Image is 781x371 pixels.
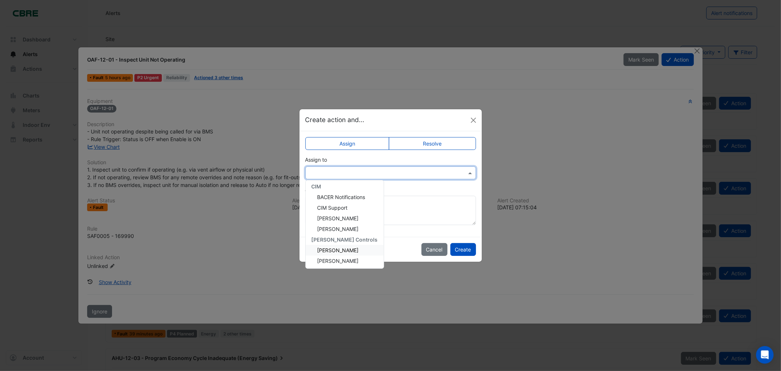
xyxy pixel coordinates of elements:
span: [PERSON_NAME] [317,258,359,264]
button: Cancel [421,243,447,256]
label: Assign to [305,156,327,164]
label: Assign [305,137,390,150]
span: [PERSON_NAME] Controls [312,236,378,243]
span: [PERSON_NAME] [317,215,359,221]
button: Close [468,115,479,126]
button: Create [450,243,476,256]
label: Resolve [389,137,476,150]
div: Options List [306,180,384,268]
span: [PERSON_NAME] [317,226,359,232]
span: [PERSON_NAME] [317,247,359,253]
h5: Create action and... [305,115,365,125]
span: CIM [312,183,321,190]
span: BACER Notifications [317,194,365,200]
span: CIM Support [317,205,348,211]
div: Open Intercom Messenger [756,346,774,364]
